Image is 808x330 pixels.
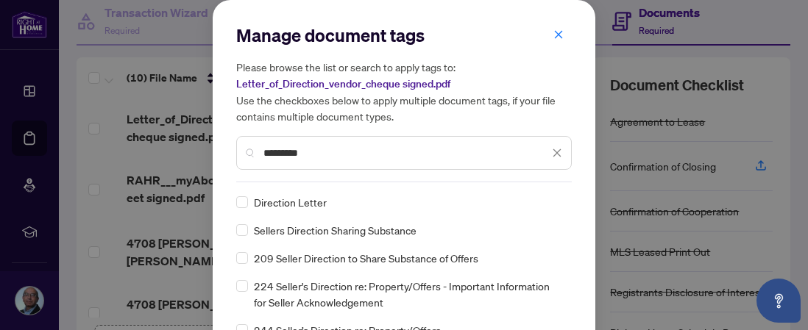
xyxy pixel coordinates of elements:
[236,24,572,47] h2: Manage document tags
[553,29,564,40] span: close
[254,194,327,210] span: Direction Letter
[254,278,563,310] span: 224 Seller's Direction re: Property/Offers - Important Information for Seller Acknowledgement
[254,222,417,238] span: Sellers Direction Sharing Substance
[236,59,572,124] h5: Please browse the list or search to apply tags to: Use the checkboxes below to apply multiple doc...
[552,148,562,158] span: close
[236,77,450,90] span: Letter_of_Direction_vendor_cheque signed.pdf
[756,279,801,323] button: Open asap
[254,250,478,266] span: 209 Seller Direction to Share Substance of Offers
